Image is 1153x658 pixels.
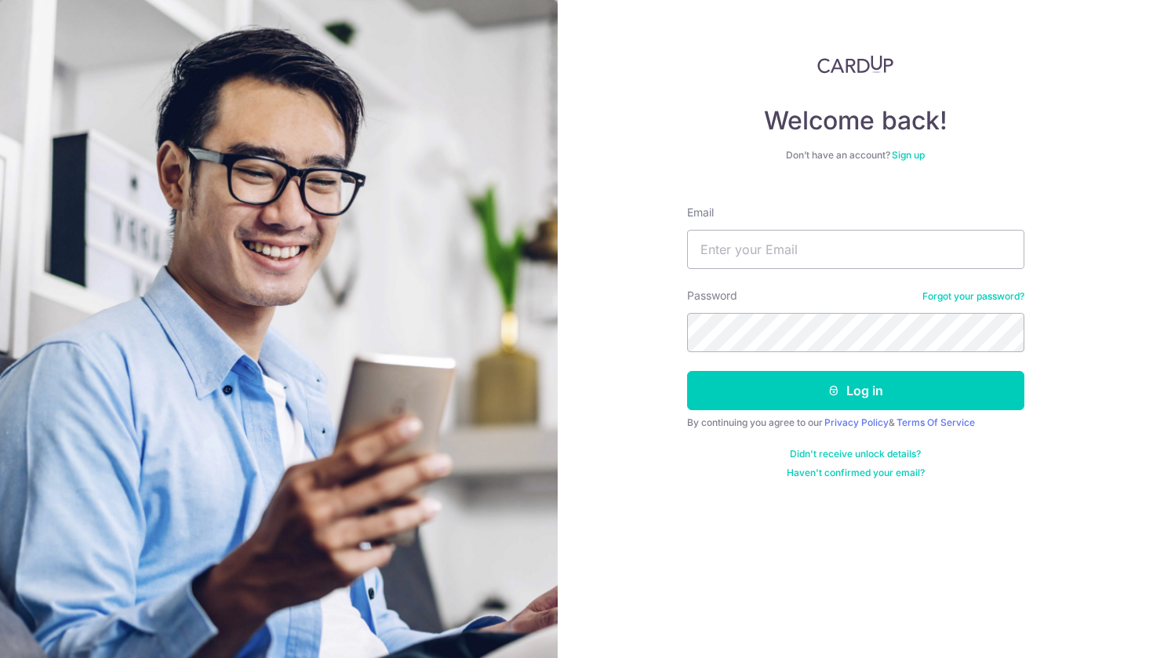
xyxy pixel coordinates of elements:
[687,288,737,304] label: Password
[787,467,925,479] a: Haven't confirmed your email?
[892,149,925,161] a: Sign up
[687,230,1024,269] input: Enter your Email
[687,371,1024,410] button: Log in
[824,416,889,428] a: Privacy Policy
[897,416,975,428] a: Terms Of Service
[922,290,1024,303] a: Forgot your password?
[687,416,1024,429] div: By continuing you agree to our &
[687,205,714,220] label: Email
[817,55,894,74] img: CardUp Logo
[687,149,1024,162] div: Don’t have an account?
[687,105,1024,136] h4: Welcome back!
[790,448,921,460] a: Didn't receive unlock details?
